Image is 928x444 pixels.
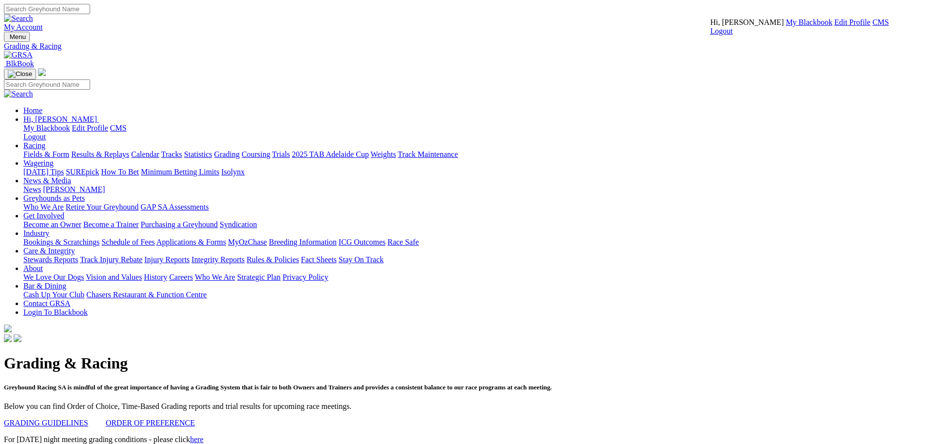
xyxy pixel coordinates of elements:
div: Get Involved [23,220,924,229]
a: Strategic Plan [237,273,281,281]
a: Racing [23,141,45,150]
a: Edit Profile [72,124,108,132]
a: Care & Integrity [23,247,75,255]
a: Statistics [184,150,212,158]
a: CMS [110,124,127,132]
img: Close [8,70,32,78]
img: facebook.svg [4,334,12,342]
a: Track Injury Rebate [80,255,142,264]
a: MyOzChase [228,238,267,246]
a: Login To Blackbook [23,308,88,316]
div: My Account [710,18,889,36]
div: Racing [23,150,924,159]
a: CMS [872,18,889,26]
img: Search [4,14,33,23]
a: here [190,435,204,444]
a: Breeding Information [269,238,337,246]
a: Integrity Reports [191,255,245,264]
a: Who We Are [195,273,235,281]
a: [PERSON_NAME] [43,185,105,193]
a: My Blackbook [23,124,70,132]
input: Search [4,4,90,14]
a: ORDER OF PREFERENCE [106,419,195,427]
img: Search [4,90,33,98]
img: logo-grsa-white.png [4,325,12,332]
a: About [23,264,43,272]
a: Race Safe [387,238,418,246]
a: Bookings & Scratchings [23,238,99,246]
a: Isolynx [221,168,245,176]
a: SUREpick [66,168,99,176]
a: Tracks [161,150,182,158]
div: Bar & Dining [23,290,924,299]
div: About [23,273,924,282]
a: Trials [272,150,290,158]
a: Stewards Reports [23,255,78,264]
a: Fact Sheets [301,255,337,264]
a: Applications & Forms [156,238,226,246]
a: Calendar [131,150,159,158]
span: Hi, [PERSON_NAME] [23,115,97,123]
a: Track Maintenance [398,150,458,158]
div: Hi, [PERSON_NAME] [23,124,924,141]
a: Coursing [242,150,270,158]
a: [DATE] Tips [23,168,64,176]
a: Home [23,106,42,115]
a: Vision and Values [86,273,142,281]
a: Retire Your Greyhound [66,203,139,211]
a: Stay On Track [339,255,383,264]
a: Become a Trainer [83,220,139,229]
a: Become an Owner [23,220,81,229]
p: Below you can find Order of Choice, Time-Based Grading reports and trial results for upcoming rac... [4,402,924,411]
a: Cash Up Your Club [23,290,84,299]
a: Privacy Policy [283,273,328,281]
a: Industry [23,229,49,237]
a: How To Bet [101,168,139,176]
h1: Grading & Racing [4,354,924,372]
a: Logout [710,27,733,35]
span: For [DATE] night meeting grading conditions - please click [4,435,204,444]
a: Hi, [PERSON_NAME] [23,115,99,123]
a: News & Media [23,176,71,185]
h5: Greyhound Racing SA is mindful of the great importance of having a Grading System that is fair to... [4,384,924,391]
span: BlkBook [6,59,34,68]
a: Schedule of Fees [101,238,154,246]
a: Grading & Racing [4,42,924,51]
a: GRADING GUIDELINES [4,419,88,427]
a: 2025 TAB Adelaide Cup [292,150,369,158]
a: Contact GRSA [23,299,70,308]
button: Toggle navigation [4,32,30,42]
div: Wagering [23,168,924,176]
a: History [144,273,167,281]
a: Rules & Policies [246,255,299,264]
a: Logout [23,133,46,141]
a: Minimum Betting Limits [141,168,219,176]
div: Greyhounds as Pets [23,203,924,212]
a: Results & Replays [71,150,129,158]
img: logo-grsa-white.png [38,68,46,76]
div: Industry [23,238,924,247]
img: GRSA [4,51,33,59]
a: Fields & Form [23,150,69,158]
a: Grading [214,150,240,158]
a: ICG Outcomes [339,238,385,246]
a: News [23,185,41,193]
a: Careers [169,273,193,281]
a: Injury Reports [144,255,189,264]
button: Toggle navigation [4,69,36,79]
a: Edit Profile [834,18,871,26]
span: Hi, [PERSON_NAME] [710,18,784,26]
a: My Blackbook [786,18,833,26]
a: GAP SA Assessments [141,203,209,211]
a: BlkBook [4,59,34,68]
img: twitter.svg [14,334,21,342]
a: My Account [4,23,43,31]
a: We Love Our Dogs [23,273,84,281]
span: Menu [10,33,26,40]
div: Care & Integrity [23,255,924,264]
a: Syndication [220,220,257,229]
a: Greyhounds as Pets [23,194,85,202]
a: Weights [371,150,396,158]
input: Search [4,79,90,90]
